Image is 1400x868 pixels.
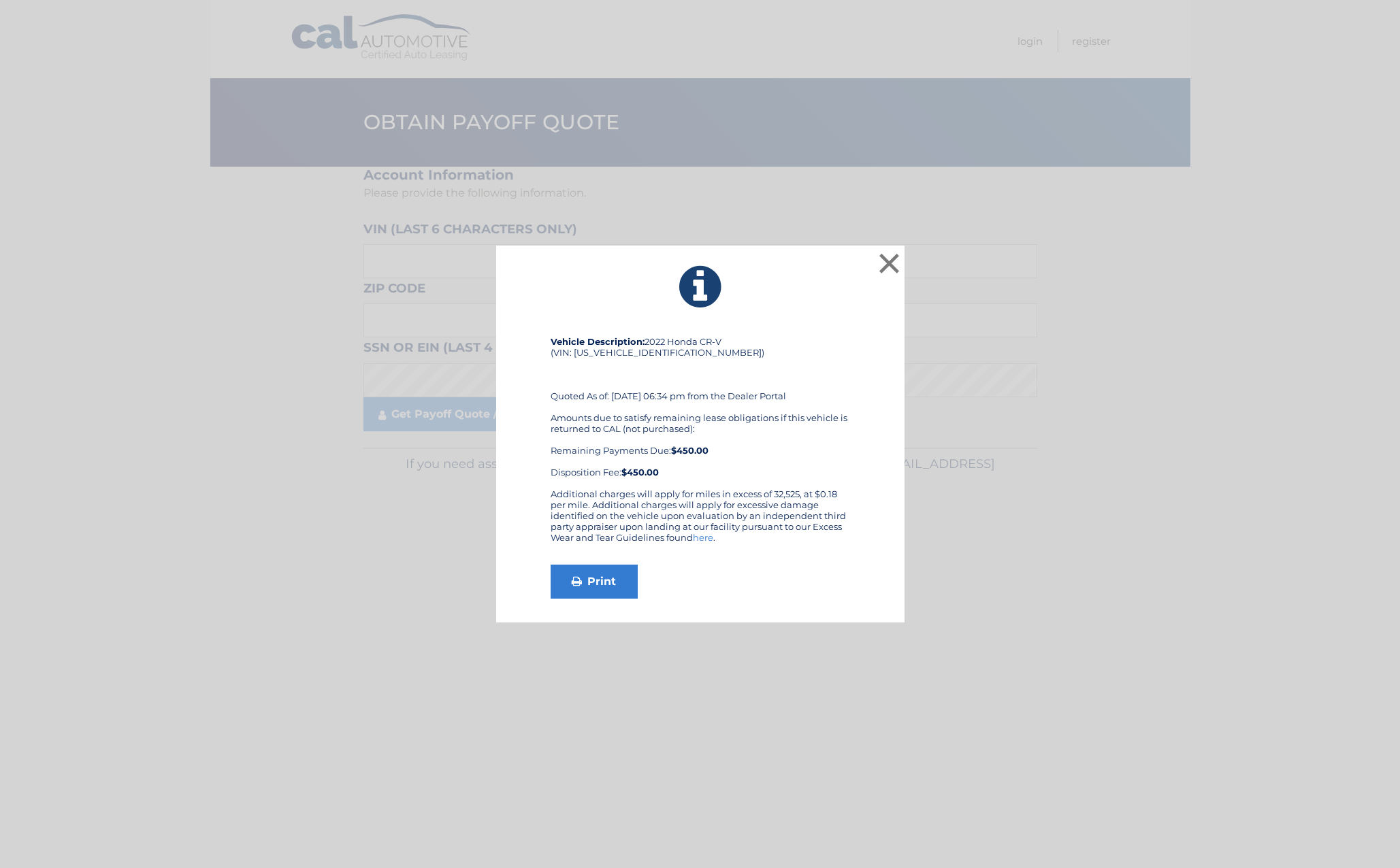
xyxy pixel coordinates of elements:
[551,412,850,478] div: Amounts due to satisfy remaining lease obligations if this vehicle is returned to CAL (not purcha...
[551,488,850,554] div: Additional charges will apply for miles in excess of 32,525, at $0.18 per mile. Additional charge...
[876,250,903,277] button: ×
[621,467,659,478] strong: $450.00
[551,565,638,599] a: Print
[693,532,713,543] a: here
[551,336,645,347] strong: Vehicle Description:
[671,445,709,456] b: $450.00
[551,336,850,488] div: 2022 Honda CR-V (VIN: [US_VEHICLE_IDENTIFICATION_NUMBER]) Quoted As of: [DATE] 06:34 pm from the ...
